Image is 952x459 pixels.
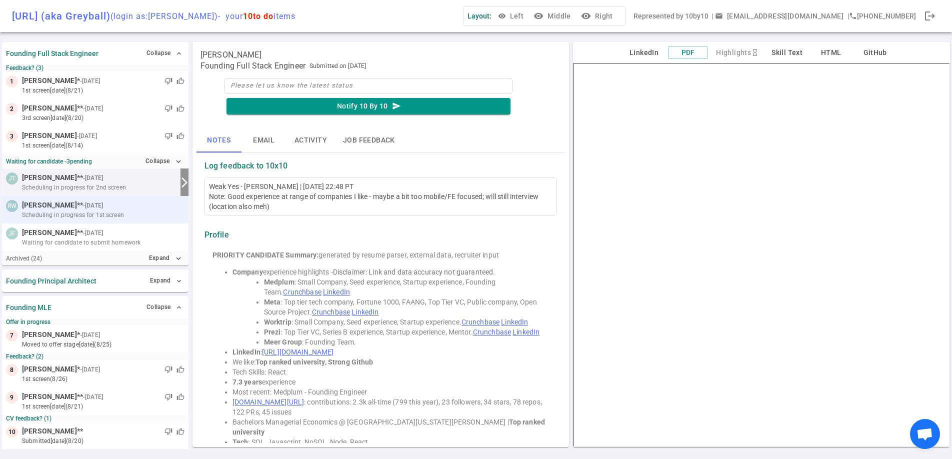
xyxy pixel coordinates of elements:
strong: Company [232,268,263,276]
div: JF [6,227,18,239]
span: thumb_up [176,132,184,140]
a: Open chat [910,419,940,449]
li: : Founding Team. [264,337,549,347]
a: LinkedIn [501,318,528,326]
span: Submitted on [DATE] [309,61,366,71]
button: Expandexpand_more [146,251,184,265]
small: - [DATE] [83,201,103,210]
small: Offer in progress [6,318,184,325]
div: basic tabs example [196,128,565,152]
span: [PERSON_NAME] [22,200,77,210]
strong: Waiting for candidate - 3 pending [6,158,92,165]
small: - [DATE] [77,131,97,140]
span: Layout: [467,12,491,20]
strong: Log feedback to 10x10 [204,161,288,171]
div: generated by resume parser, external data, recruiter input [212,250,549,260]
small: - [DATE] [80,330,100,339]
strong: PRIORITY CANDIDATE Summary: [212,251,319,259]
span: Disclaimer: Link and data accuracy not guaranteed. [333,268,495,276]
li: : Top tier tech company, Fortune 1000, FAANG, Top Tier VC, Public company, Open Source Project. [264,297,549,317]
span: thumb_down [164,393,172,401]
a: LinkedIn [351,308,378,316]
strong: Meta [264,298,281,306]
small: Archived ( 24 ) [6,255,42,262]
strong: 7.3 years [232,378,262,386]
li: : SQL, Javascript, NoSQL, Node, React [232,437,549,447]
span: thumb_up [176,393,184,401]
button: HTML [811,46,851,59]
i: expand_more [174,157,183,166]
span: (login as: [PERSON_NAME] ) [110,11,218,21]
span: [PERSON_NAME] [200,50,261,60]
small: 1st Screen (8/26) [22,374,184,383]
span: [PERSON_NAME] [22,130,77,141]
li: experience highlights - [232,267,549,277]
strong: Founding Principal Architect [6,277,96,285]
small: 1st Screen [DATE] (8/14) [22,141,184,150]
a: LinkedIn [323,288,350,296]
small: Feedback? (3) [6,64,184,71]
strong: Top ranked university [232,418,546,436]
small: CV feedback? (1) [6,415,184,422]
i: arrow_forward_ios [178,176,190,188]
iframe: candidate_document_preview__iframe [573,63,950,447]
small: submitted [DATE] (8/20) [22,436,184,445]
strong: Top ranked university, Strong Github [255,358,373,366]
button: PDF [668,46,708,59]
li: Bachelors Managerial Economics @ [GEOGRAPHIC_DATA][US_STATE][PERSON_NAME] | [232,417,549,437]
strong: LinkedIn [232,348,260,356]
a: Crunchbase [473,328,511,336]
span: thumb_down [164,104,172,112]
a: Crunchbase [283,288,321,296]
span: expand_more [175,277,183,285]
button: Collapse [144,300,184,314]
button: Job feedback [335,128,403,152]
i: expand_more [174,254,183,263]
button: Notes [196,128,241,152]
div: 10 [6,426,18,438]
span: thumb_up [176,104,184,112]
span: thumb_up [176,365,184,373]
span: 10 to do [243,11,273,21]
button: LinkedIn [624,46,664,59]
div: Done [920,6,940,26]
div: Weak Yes - [PERSON_NAME] | [DATE] 22:48 PT Note: Good experience at range of companies I like - m... [209,181,553,211]
small: 3rd Screen [DATE] (8/20) [22,113,184,122]
strong: Meer Group [264,338,302,346]
div: 3 [6,130,18,142]
span: thumb_down [164,132,172,140]
span: [PERSON_NAME] [22,364,77,374]
span: thumb_up [176,77,184,85]
strong: Founding MLE [6,303,51,311]
small: - [DATE] [83,392,103,401]
li: We like: [232,357,549,367]
div: RW [6,200,18,212]
small: - [DATE] [80,76,100,85]
i: phone [849,12,857,20]
small: - [DATE] [80,365,100,374]
i: visibility [533,11,543,21]
i: send [392,101,401,110]
strong: Medplum [264,278,294,286]
span: thumb_down [164,427,172,435]
span: [PERSON_NAME] [22,103,77,113]
span: email [715,12,723,20]
button: Collapseexpand_more [143,154,184,168]
div: 1 [6,75,18,87]
button: Expand [147,273,184,288]
li: : Small Company, Seed experience, Startup experience, Founding Team. [264,277,549,297]
span: thumb_up [176,427,184,435]
button: Skill Text [767,46,807,59]
span: expand_less [175,303,183,311]
span: [PERSON_NAME] [22,426,77,436]
a: [URL][DOMAIN_NAME] [262,348,333,356]
span: Founding Full Stack Engineer [200,61,305,71]
li: experience [232,377,549,387]
li: Tech Skills: React [232,367,549,377]
button: Collapse [144,46,184,60]
li: : Top Tier VC, Series B experience, Startup experience, Mentor. [264,327,549,337]
div: JT [6,172,18,184]
small: 1st Screen [DATE] (8/21) [22,402,184,411]
span: thumb_down [164,365,172,373]
button: Notify 10 By 10send [226,98,510,114]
